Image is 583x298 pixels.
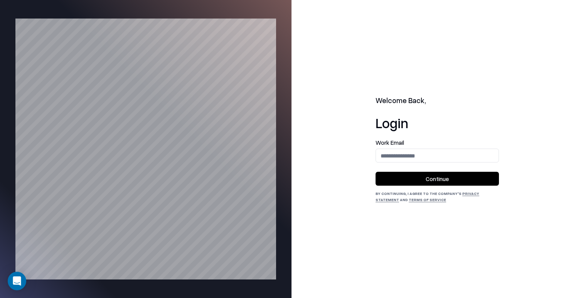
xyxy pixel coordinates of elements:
a: Terms of Service [409,197,446,202]
h1: Login [376,115,499,130]
h2: Welcome Back, [376,95,499,106]
button: Continue [376,172,499,186]
div: By continuing, I agree to the Company's and [376,190,499,203]
div: Open Intercom Messenger [8,272,26,290]
label: Work Email [376,140,499,146]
